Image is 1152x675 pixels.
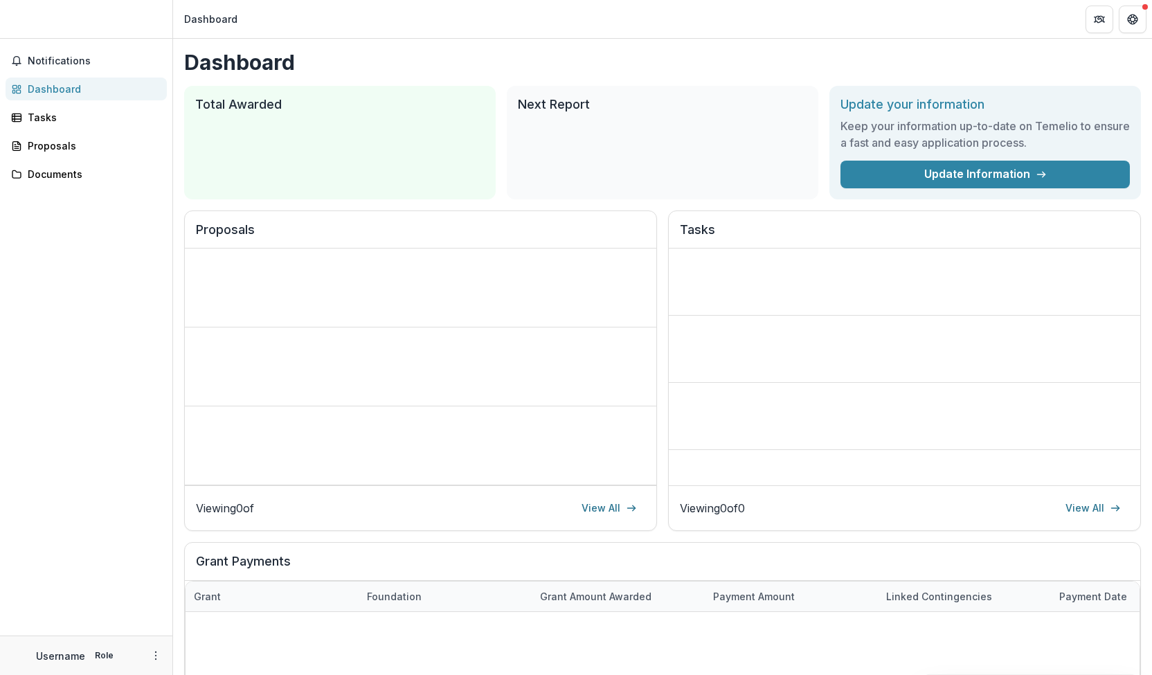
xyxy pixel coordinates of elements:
[1057,497,1129,519] a: View All
[6,134,167,157] a: Proposals
[28,55,161,67] span: Notifications
[196,554,1129,580] h2: Grant Payments
[518,97,807,112] h2: Next Report
[28,167,156,181] div: Documents
[1086,6,1113,33] button: Partners
[196,222,645,249] h2: Proposals
[184,50,1141,75] h1: Dashboard
[680,500,745,516] p: Viewing 0 of 0
[184,12,237,26] div: Dashboard
[6,106,167,129] a: Tasks
[1119,6,1146,33] button: Get Help
[195,97,485,112] h2: Total Awarded
[573,497,645,519] a: View All
[28,82,156,96] div: Dashboard
[840,161,1130,188] a: Update Information
[36,649,85,663] p: Username
[6,78,167,100] a: Dashboard
[147,647,164,664] button: More
[840,118,1130,151] h3: Keep your information up-to-date on Temelio to ensure a fast and easy application process.
[91,649,118,662] p: Role
[680,222,1129,249] h2: Tasks
[28,138,156,153] div: Proposals
[6,50,167,72] button: Notifications
[6,163,167,186] a: Documents
[179,9,243,29] nav: breadcrumb
[840,97,1130,112] h2: Update your information
[28,110,156,125] div: Tasks
[196,500,254,516] p: Viewing 0 of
